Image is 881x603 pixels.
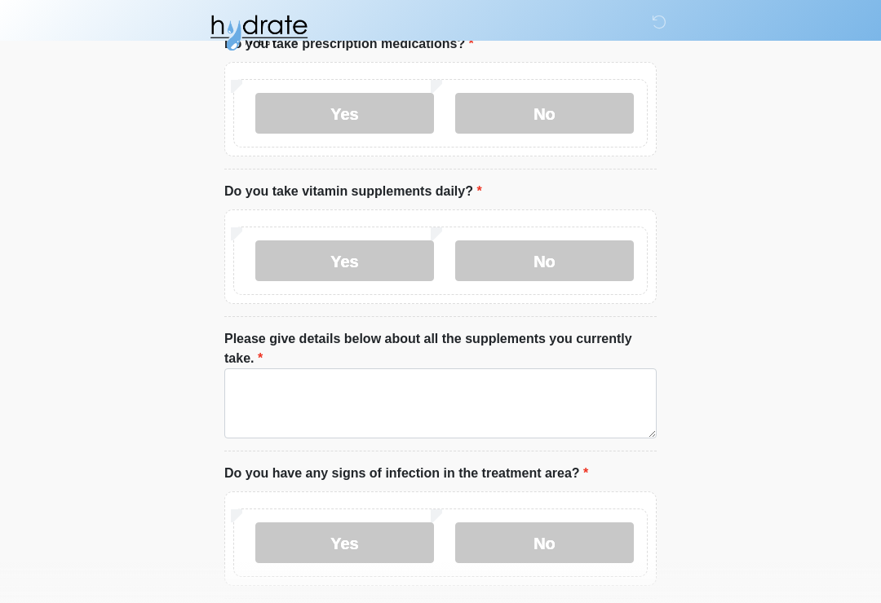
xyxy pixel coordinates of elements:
label: Yes [255,522,434,563]
label: No [455,240,634,281]
label: Do you have any signs of infection in the treatment area? [224,464,588,483]
img: Hydrate IV Bar - Fort Collins Logo [208,12,309,53]
label: Do you take vitamin supplements daily? [224,182,482,201]
label: Yes [255,93,434,134]
label: No [455,522,634,563]
label: Please give details below about all the supplements you currently take. [224,329,657,368]
label: Yes [255,240,434,281]
label: No [455,93,634,134]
